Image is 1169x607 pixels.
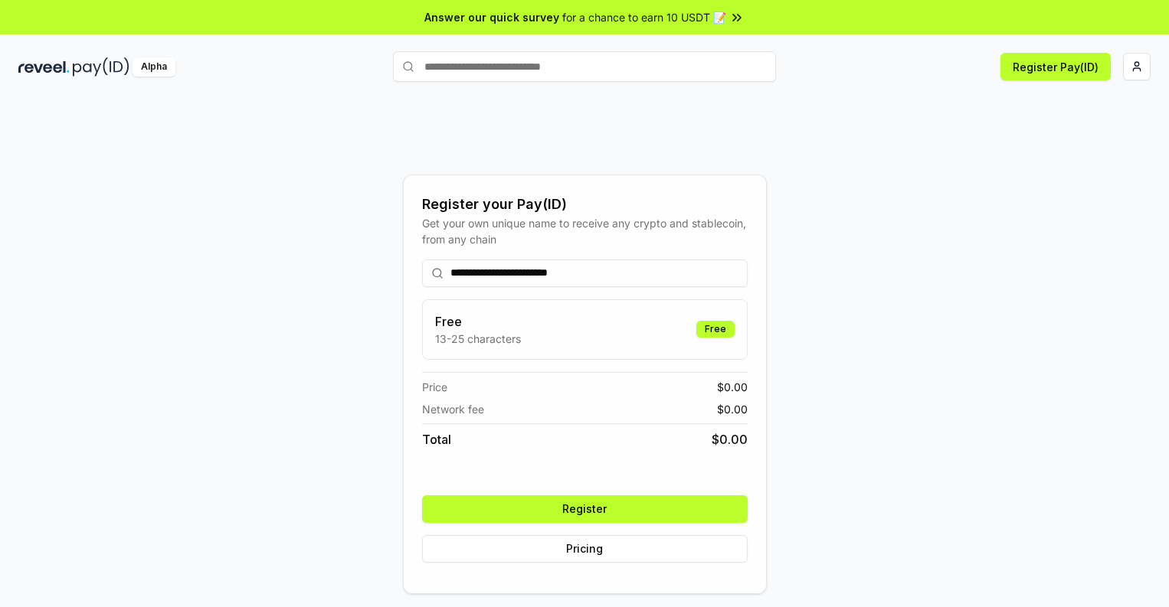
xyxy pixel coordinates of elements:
[717,401,748,417] span: $ 0.00
[422,495,748,523] button: Register
[562,9,726,25] span: for a chance to earn 10 USDT 📝
[422,401,484,417] span: Network fee
[435,312,521,331] h3: Free
[18,57,70,77] img: reveel_dark
[696,321,735,338] div: Free
[712,430,748,449] span: $ 0.00
[1000,53,1111,80] button: Register Pay(ID)
[422,215,748,247] div: Get your own unique name to receive any crypto and stablecoin, from any chain
[424,9,559,25] span: Answer our quick survey
[422,194,748,215] div: Register your Pay(ID)
[422,379,447,395] span: Price
[133,57,175,77] div: Alpha
[73,57,129,77] img: pay_id
[435,331,521,347] p: 13-25 characters
[422,430,451,449] span: Total
[717,379,748,395] span: $ 0.00
[422,535,748,563] button: Pricing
